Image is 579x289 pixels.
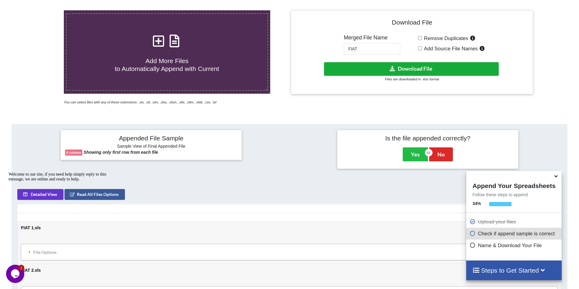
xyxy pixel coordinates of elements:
[472,201,481,206] b: 34 %
[84,150,158,155] b: Showing only first row from each file
[2,2,100,12] span: Welcome to our site, if you need help simply reply to this message, we are online and ready to help.
[385,77,439,81] small: Files are downloaded in .xlsx format
[344,43,400,55] input: Enter File Name
[472,267,555,274] h4: Steps to Get Started
[422,46,478,52] span: Add Source File Names
[23,246,556,258] div: File Options
[65,144,237,150] h6: Sample View of Final Appended File
[66,151,81,154] b: 0 column
[403,147,428,161] button: Yes
[429,147,453,161] button: No
[469,230,560,237] p: Check if append sample is correct
[342,134,514,142] h4: Is the file appended correctly?
[295,15,528,32] h4: Download File
[324,62,499,76] button: Download File
[469,242,560,249] p: Name & Download Your File
[466,180,561,190] h4: Append Your Spreadsheets
[344,35,400,41] h5: Merged File Name
[422,35,468,41] span: Remove Duplicates
[18,221,561,264] td: FIAT 1.xls
[65,134,237,143] h4: Appended File Sample
[6,265,26,283] iframe: chat widget
[6,170,115,262] iframe: chat widget
[466,192,561,198] p: Follow these steps to append
[469,218,560,226] p: Upload your files
[64,100,216,104] i: You can select files with any of these extensions: .xls, .xlt, .xlm, .xlsx, .xlsm, .xltx, .xltm, ...
[115,57,219,72] span: Add More Files to Automatically Append with Current
[2,2,112,12] div: Welcome to our site, if you need help simply reply to this message, we are online and ready to help.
